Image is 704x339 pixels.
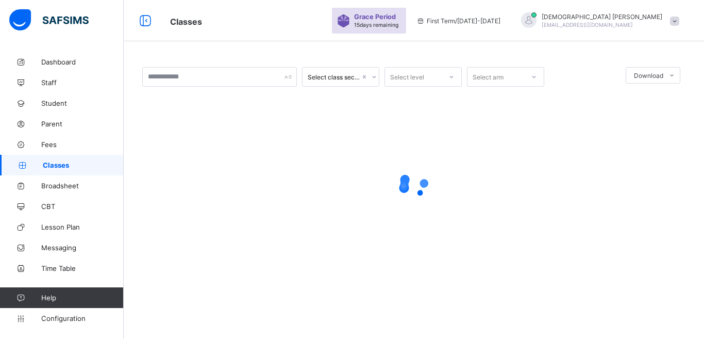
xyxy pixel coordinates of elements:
[354,22,398,28] span: 15 days remaining
[43,161,124,169] span: Classes
[41,314,123,322] span: Configuration
[542,22,633,28] span: [EMAIL_ADDRESS][DOMAIN_NAME]
[542,13,662,21] span: [DEMOGRAPHIC_DATA] [PERSON_NAME]
[337,14,350,27] img: sticker-purple.71386a28dfed39d6af7621340158ba97.svg
[41,140,124,149] span: Fees
[41,182,124,190] span: Broadsheet
[41,99,124,107] span: Student
[41,120,124,128] span: Parent
[354,13,396,21] span: Grace Period
[390,67,424,87] div: Select level
[416,17,500,25] span: session/term information
[41,223,124,231] span: Lesson Plan
[41,294,123,302] span: Help
[41,78,124,87] span: Staff
[308,73,360,81] div: Select class section
[41,264,124,272] span: Time Table
[170,17,202,27] span: Classes
[473,67,504,87] div: Select arm
[511,12,684,29] div: IsaiahPaul
[41,202,124,211] span: CBT
[41,58,124,66] span: Dashboard
[41,244,124,252] span: Messaging
[9,9,89,31] img: safsims
[634,72,663,79] span: Download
